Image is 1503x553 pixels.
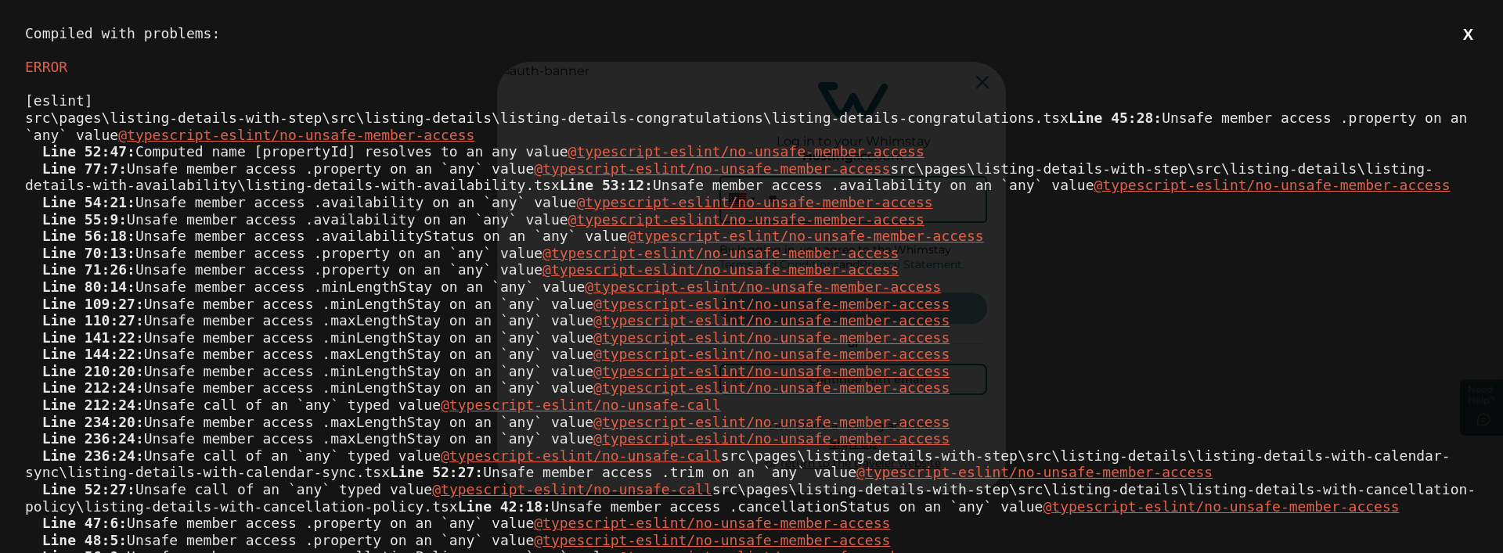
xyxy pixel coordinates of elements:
u: @typescript-eslint/no-unsafe-member-access [856,464,1213,480]
u: @typescript-eslint/no-unsafe-member-access [576,194,932,210]
u: @typescript-eslint/no-unsafe-member-access [627,228,983,244]
span: Line 70:13: [42,245,135,261]
u: @typescript-eslint/no-unsafe-member-access [534,515,890,531]
u: @typescript-eslint/no-unsafe-member-access [534,160,890,177]
span: Line 80:14: [42,278,135,295]
u: @typescript-eslint/no-unsafe-call [441,397,721,413]
u: @typescript-eslint/no-unsafe-member-access [542,261,899,278]
u: @typescript-eslint/no-unsafe-member-access [534,532,890,548]
span: Line 236:24: [42,447,144,464]
u: @typescript-eslint/no-unsafe-call [432,481,712,497]
span: Line 52:27: [390,464,483,480]
span: ERROR [25,59,67,75]
span: Line 56:18: [42,228,135,244]
u: @typescript-eslint/no-unsafe-call [441,447,721,464]
span: Line 45:28: [1069,110,1162,126]
span: Compiled with problems: [25,25,220,41]
span: Line 109:27: [42,296,144,312]
span: Line 53:12: [560,177,653,193]
span: Line 141:22: [42,329,144,346]
u: @typescript-eslint/no-unsafe-member-access [593,296,950,312]
u: @typescript-eslint/no-unsafe-member-access [1094,177,1450,193]
u: @typescript-eslint/no-unsafe-member-access [593,379,950,396]
span: Line 52:27: [42,481,135,497]
span: Line 210:20: [42,363,144,379]
span: Line 54:21: [42,194,135,210]
u: @typescript-eslint/no-unsafe-member-access [593,430,950,447]
u: @typescript-eslint/no-unsafe-member-access [585,278,941,295]
u: @typescript-eslint/no-unsafe-member-access [1043,498,1399,515]
span: Line 77:7: [42,160,127,177]
span: Line 71:26: [42,261,135,278]
span: Line 52:47: [42,143,135,160]
span: Line 212:24: [42,379,144,396]
span: Line 212:24: [42,397,144,413]
u: @typescript-eslint/no-unsafe-member-access [568,211,925,228]
span: Line 47:6: [42,515,127,531]
span: Line 234:20: [42,414,144,430]
button: X [1458,25,1478,45]
u: @typescript-eslint/no-unsafe-member-access [593,363,950,379]
u: @typescript-eslint/no-unsafe-member-access [593,312,950,329]
span: Line 48:5: [42,532,127,548]
u: @typescript-eslint/no-unsafe-member-access [118,127,474,143]
span: Line 144:22: [42,346,144,362]
span: Line 42:18: [458,498,551,515]
u: @typescript-eslint/no-unsafe-member-access [593,414,950,430]
span: Line 55:9: [42,211,127,228]
u: @typescript-eslint/no-unsafe-member-access [568,143,925,160]
span: Line 110:27: [42,312,144,329]
u: @typescript-eslint/no-unsafe-member-access [542,245,899,261]
span: Line 236:24: [42,430,144,447]
u: @typescript-eslint/no-unsafe-member-access [593,329,950,346]
u: @typescript-eslint/no-unsafe-member-access [593,346,950,362]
